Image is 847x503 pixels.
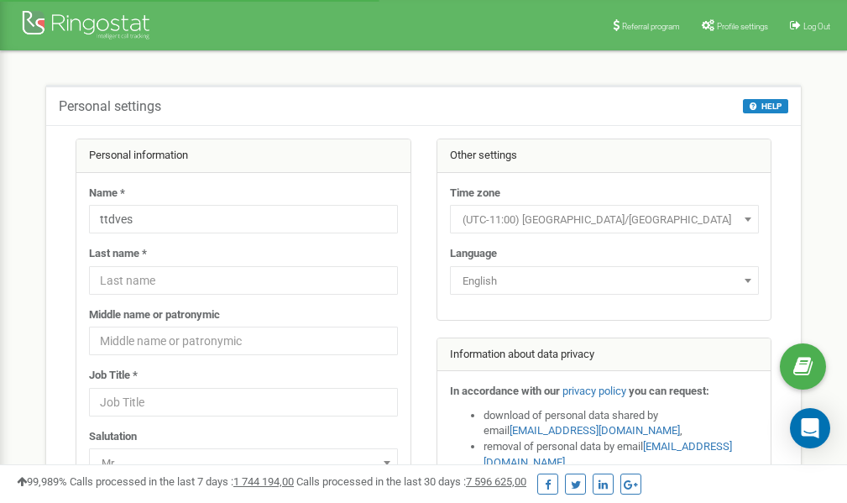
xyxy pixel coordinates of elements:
h5: Personal settings [59,99,161,114]
strong: you can request: [629,385,709,397]
span: (UTC-11:00) Pacific/Midway [450,205,759,233]
span: Referral program [622,22,680,31]
div: Information about data privacy [437,338,771,372]
strong: In accordance with our [450,385,560,397]
u: 7 596 625,00 [466,475,526,488]
li: download of personal data shared by email , [484,408,759,439]
label: Language [450,246,497,262]
span: Mr. [89,448,398,477]
span: Profile settings [717,22,768,31]
span: (UTC-11:00) Pacific/Midway [456,208,753,232]
label: Job Title * [89,368,138,384]
div: Open Intercom Messenger [790,408,830,448]
span: Mr. [95,452,392,475]
span: Calls processed in the last 7 days : [70,475,294,488]
button: HELP [743,99,788,113]
li: removal of personal data by email , [484,439,759,470]
span: Log Out [803,22,830,31]
input: Job Title [89,388,398,417]
span: Calls processed in the last 30 days : [296,475,526,488]
input: Last name [89,266,398,295]
span: English [456,270,753,293]
a: privacy policy [562,385,626,397]
label: Salutation [89,429,137,445]
input: Name [89,205,398,233]
a: [EMAIL_ADDRESS][DOMAIN_NAME] [510,424,680,437]
u: 1 744 194,00 [233,475,294,488]
span: English [450,266,759,295]
label: Time zone [450,186,500,202]
div: Personal information [76,139,410,173]
div: Other settings [437,139,771,173]
label: Middle name or patronymic [89,307,220,323]
span: 99,989% [17,475,67,488]
label: Last name * [89,246,147,262]
label: Name * [89,186,125,202]
input: Middle name or patronymic [89,327,398,355]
